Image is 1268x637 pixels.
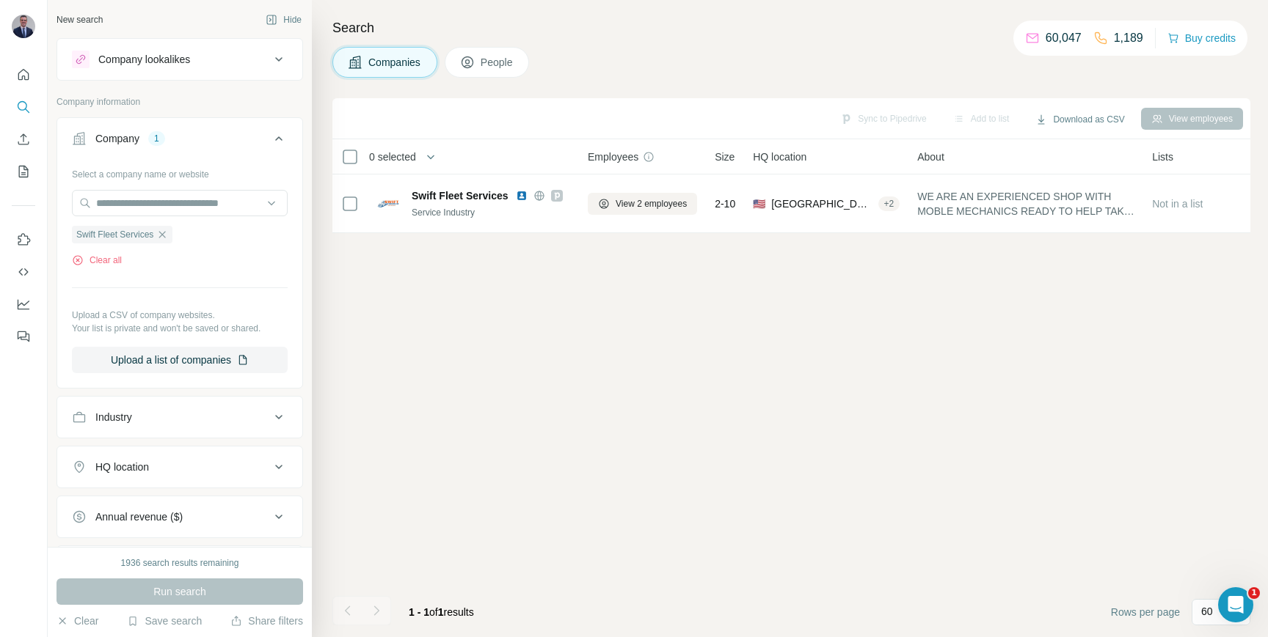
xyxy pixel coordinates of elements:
iframe: Intercom live chat [1218,587,1253,622]
span: of [429,606,438,618]
button: Clear all [72,254,122,267]
button: Use Surfe API [12,259,35,285]
span: Size [715,150,735,164]
div: Annual revenue ($) [95,509,183,524]
p: Your list is private and won't be saved or shared. [72,322,288,335]
span: WE ARE AN EXPERIENCED SHOP WITH MOBLE MECHANICS READY TO HELP TAKE CARE OF YOUR FLEET . [917,189,1134,218]
div: HQ location [95,460,149,474]
button: My lists [12,158,35,185]
button: Industry [57,399,302,435]
div: Select a company name or website [72,162,288,181]
div: Company lookalikes [98,52,190,67]
span: 🇺🇸 [753,196,765,211]
span: About [917,150,944,164]
button: Quick start [12,62,35,88]
button: Upload a list of companies [72,347,288,373]
button: HQ location [57,449,302,485]
button: View 2 employees [588,193,697,215]
span: Lists [1152,150,1173,164]
div: Company [95,131,139,146]
span: Companies [368,55,422,70]
button: Hide [255,9,312,31]
p: Upload a CSV of company websites. [72,309,288,322]
div: Industry [95,410,132,424]
p: 60,047 [1046,29,1082,47]
span: 1 - 1 [409,606,429,618]
span: [GEOGRAPHIC_DATA], [US_STATE] [771,196,872,211]
div: + 2 [878,197,900,210]
div: New search [57,13,103,26]
span: 1 [1248,587,1260,599]
button: Save search [127,614,202,628]
button: Dashboard [12,291,35,317]
span: results [409,606,474,618]
img: LinkedIn logo [516,190,528,202]
span: 2-10 [715,196,735,211]
span: Swift Fleet Services [76,228,153,241]
p: 1,189 [1114,29,1143,47]
button: Company1 [57,121,302,162]
span: Rows per page [1111,605,1180,619]
span: Swift Fleet Services [412,188,509,203]
button: Buy credits [1167,28,1236,48]
h4: Search [332,18,1250,38]
div: 1936 search results remaining [121,556,239,570]
img: Logo of Swift Fleet Services [376,192,400,216]
button: Clear [57,614,98,628]
button: Company lookalikes [57,42,302,77]
span: 0 selected [369,150,416,164]
button: Annual revenue ($) [57,499,302,534]
button: Share filters [230,614,303,628]
span: View 2 employees [616,197,687,210]
span: HQ location [753,150,806,164]
img: Avatar [12,15,35,38]
button: Use Surfe on LinkedIn [12,227,35,253]
button: Search [12,94,35,120]
div: Service Industry [412,206,570,219]
span: Not in a list [1152,198,1203,210]
button: Enrich CSV [12,126,35,152]
div: 1 [148,132,165,145]
button: Download as CSV [1025,108,1134,130]
button: Feedback [12,323,35,350]
span: 1 [438,606,444,618]
span: Employees [588,150,638,164]
p: Company information [57,95,303,108]
p: 60 [1201,604,1213,619]
span: People [481,55,514,70]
